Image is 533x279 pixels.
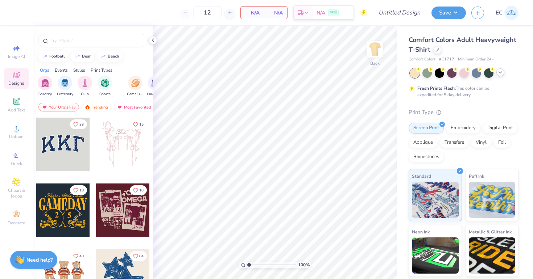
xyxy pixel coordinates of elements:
span: Clipart & logos [4,187,29,199]
button: filter button [38,76,52,97]
input: – – [193,6,222,19]
div: Orgs [40,67,49,73]
span: 15 [139,123,144,126]
button: filter button [98,76,112,97]
div: Your Org's Fav [38,103,79,111]
div: Print Types [91,67,112,73]
img: Metallic & Glitter Ink [469,237,516,274]
div: filter for Club [78,76,92,97]
button: Like [130,119,147,129]
div: Rhinestones [409,152,444,162]
span: Image AI [8,54,25,59]
div: beach [108,54,119,58]
span: EC [496,9,503,17]
span: Sorority [38,92,52,97]
span: Minimum Order: 24 + [458,56,494,63]
img: trend_line.gif [42,54,48,59]
span: Standard [412,172,431,180]
span: Add Text [8,107,25,113]
img: Sorority Image [41,79,49,87]
span: Neon Ink [412,228,430,236]
span: Fraternity [57,92,73,97]
img: most_fav.gif [42,105,47,110]
span: N/A [268,9,283,17]
span: Comfort Colors [409,56,435,63]
div: football [49,54,65,58]
a: EC [496,6,518,20]
button: Like [130,251,147,261]
span: Decorate [8,220,25,226]
button: filter button [78,76,92,97]
div: Styles [73,67,85,73]
strong: Need help? [26,257,53,263]
div: Back [370,60,380,67]
span: 40 [79,254,84,258]
span: 18 [79,189,84,192]
input: Try "Alpha" [50,37,143,44]
button: beach [96,51,123,62]
button: bear [71,51,94,62]
span: 10 [139,189,144,192]
img: Emma Cramond [504,6,518,20]
img: trending.gif [84,105,90,110]
span: 100 % [298,262,310,268]
span: 33 [79,123,84,126]
span: Game Day [127,92,144,97]
img: Standard [412,182,459,218]
span: Puff Ink [469,172,484,180]
span: Parent's Weekend [147,92,164,97]
div: Transfers [440,137,469,148]
span: # C1717 [439,56,454,63]
span: N/A [245,9,260,17]
div: This color can be expedited for 5 day delivery. [417,85,507,98]
button: Like [70,119,87,129]
img: Parent's Weekend Image [151,79,160,87]
div: Events [55,67,68,73]
button: Like [130,185,147,195]
span: Greek [11,161,22,166]
img: Sports Image [101,79,109,87]
span: Sports [99,92,111,97]
span: 84 [139,254,144,258]
img: Game Day Image [131,79,140,87]
div: Foil [493,137,511,148]
span: N/A [317,9,325,17]
div: Embroidery [446,123,480,134]
img: trend_line.gif [75,54,80,59]
img: Neon Ink [412,237,459,274]
img: Puff Ink [469,182,516,218]
img: trend_line.gif [100,54,106,59]
div: filter for Fraternity [57,76,73,97]
button: filter button [127,76,144,97]
input: Untitled Design [373,5,426,20]
div: filter for Parent's Weekend [147,76,164,97]
button: Save [431,7,466,19]
div: filter for Sports [98,76,112,97]
div: Applique [409,137,438,148]
button: Like [70,185,87,195]
img: most_fav.gif [117,105,123,110]
strong: Fresh Prints Flash: [417,85,456,91]
div: filter for Sorority [38,76,52,97]
div: filter for Game Day [127,76,144,97]
div: Trending [81,103,111,111]
img: Club Image [81,79,89,87]
button: filter button [147,76,164,97]
div: bear [82,54,91,58]
button: Like [70,251,87,261]
img: Back [368,42,382,56]
span: Metallic & Glitter Ink [469,228,512,236]
img: Fraternity Image [61,79,69,87]
div: Digital Print [483,123,518,134]
div: Print Type [409,108,518,117]
div: Screen Print [409,123,444,134]
span: Designs [8,80,24,86]
span: Comfort Colors Adult Heavyweight T-Shirt [409,35,516,54]
span: Upload [9,134,24,140]
button: filter button [57,76,73,97]
button: football [38,51,68,62]
div: Most Favorited [113,103,154,111]
div: Vinyl [471,137,491,148]
span: Club [81,92,89,97]
span: FREE [330,10,337,15]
